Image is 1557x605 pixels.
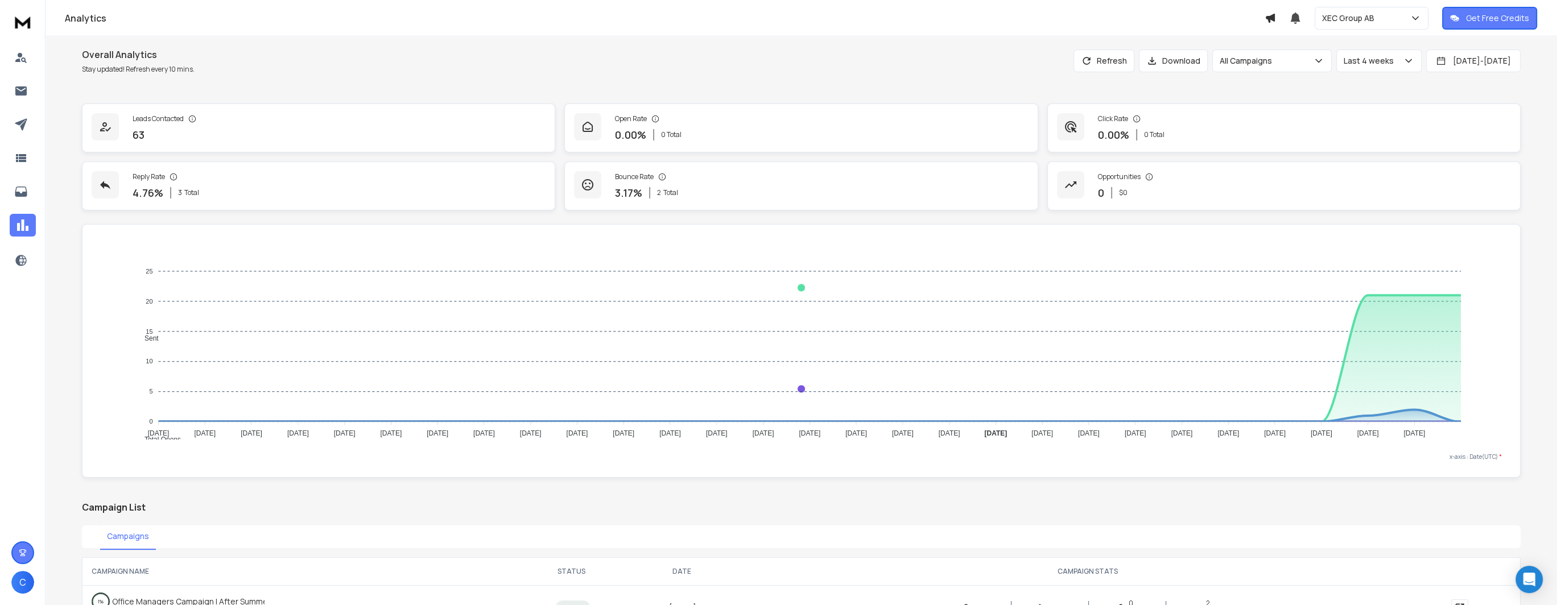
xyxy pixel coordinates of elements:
tspan: [DATE] [985,429,1007,437]
a: Opportunities0$0 [1047,161,1521,210]
tspan: [DATE] [1031,429,1053,437]
p: Leads Contacted [133,114,184,123]
tspan: [DATE] [1311,429,1332,437]
tspan: [DATE] [380,429,402,437]
h2: Campaign List [82,500,1521,514]
span: Total Opens [136,436,181,444]
p: All Campaigns [1220,55,1277,67]
p: $ 0 [1119,188,1128,197]
p: Bounce Rate [615,172,654,181]
p: XEC Group AB [1322,13,1379,24]
tspan: 10 [146,358,152,364]
span: Total [184,188,199,197]
tspan: [DATE] [753,429,774,437]
button: Campaigns [100,524,156,550]
p: 4.76 % [133,185,163,201]
tspan: [DATE] [427,429,448,437]
a: Leads Contacted63 [82,103,555,152]
tspan: [DATE] [613,429,634,437]
img: logo [11,11,34,32]
tspan: [DATE] [1404,429,1426,437]
th: DATE [631,558,733,585]
tspan: [DATE] [241,429,262,437]
p: 3.17 % [615,185,642,201]
h1: Overall Analytics [82,48,195,61]
h1: Analytics [65,11,1265,25]
p: Last 4 weeks [1344,55,1398,67]
tspan: [DATE] [1171,429,1193,437]
tspan: [DATE] [1357,429,1379,437]
tspan: 20 [146,298,152,305]
a: Click Rate0.00%0 Total [1047,103,1521,152]
tspan: [DATE] [1264,429,1286,437]
a: Open Rate0.00%0 Total [564,103,1038,152]
span: Total [663,188,678,197]
tspan: [DATE] [1218,429,1240,437]
th: STATUS [513,558,631,585]
tspan: [DATE] [520,429,542,437]
div: Open Intercom Messenger [1515,566,1543,593]
tspan: [DATE] [939,429,960,437]
button: C [11,571,34,594]
tspan: [DATE] [892,429,914,437]
tspan: [DATE] [1125,429,1146,437]
p: Refresh [1097,55,1127,67]
span: Sent [136,334,159,342]
tspan: [DATE] [706,429,728,437]
tspan: [DATE] [845,429,867,437]
tspan: [DATE] [287,429,309,437]
tspan: 5 [149,388,152,395]
a: Bounce Rate3.17%2Total [564,161,1038,210]
tspan: [DATE] [147,429,169,437]
tspan: [DATE] [1078,429,1100,437]
p: Download [1162,55,1200,67]
tspan: 15 [146,328,152,335]
tspan: [DATE] [659,429,681,437]
tspan: [DATE] [473,429,495,437]
p: 0 Total [1144,130,1164,139]
p: 0.00 % [1098,127,1129,143]
th: CAMPAIGN NAME [82,558,513,585]
span: 3 [178,188,182,197]
button: Refresh [1073,49,1134,72]
p: 0 [1098,185,1104,201]
p: 0 Total [661,130,682,139]
p: Stay updated! Refresh every 10 mins. [82,65,195,74]
tspan: [DATE] [566,429,588,437]
button: Download [1139,49,1208,72]
p: 0.00 % [615,127,646,143]
button: Get Free Credits [1442,7,1537,30]
p: Get Free Credits [1466,13,1529,24]
tspan: [DATE] [194,429,216,437]
tspan: 25 [146,268,152,275]
p: Open Rate [615,114,647,123]
p: Opportunities [1098,172,1141,181]
button: [DATE]-[DATE] [1426,49,1521,72]
tspan: [DATE] [333,429,355,437]
p: Click Rate [1098,114,1128,123]
p: Reply Rate [133,172,165,181]
th: CAMPAIGN STATS [733,558,1442,585]
tspan: [DATE] [799,429,820,437]
p: x-axis : Date(UTC) [101,453,1502,461]
tspan: 0 [149,418,152,425]
a: Reply Rate4.76%3Total [82,161,555,210]
span: 2 [657,188,661,197]
p: 63 [133,127,144,143]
